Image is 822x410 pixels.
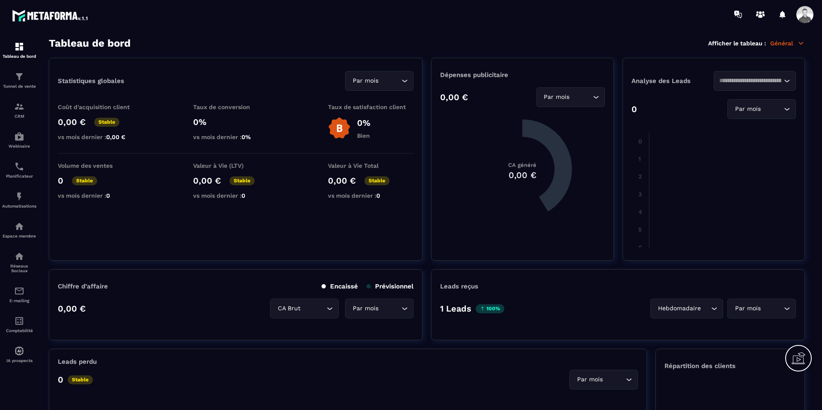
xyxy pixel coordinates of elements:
tspan: 0 [638,138,642,145]
p: Taux de conversion [193,104,279,110]
p: Valeur à Vie Total [328,162,414,169]
p: Stable [229,176,255,185]
p: Valeur à Vie (LTV) [193,162,279,169]
a: formationformationTableau de bord [2,35,36,65]
p: Coût d'acquisition client [58,104,143,110]
tspan: 2 [638,173,642,180]
tspan: 4 [638,208,642,215]
a: automationsautomationsAutomatisations [2,185,36,215]
input: Search for option [380,76,399,86]
img: formation [14,101,24,112]
p: Général [770,39,805,47]
a: accountantaccountantComptabilité [2,309,36,339]
p: Réseaux Sociaux [2,264,36,273]
img: social-network [14,251,24,261]
div: Search for option [727,99,796,119]
a: automationsautomationsEspace membre [2,215,36,245]
div: Search for option [569,370,638,389]
a: emailemailE-mailing [2,279,36,309]
a: formationformationTunnel de vente [2,65,36,95]
p: 0 [58,175,63,186]
img: scheduler [14,161,24,172]
p: Leads perdu [58,358,97,365]
img: automations [14,221,24,232]
img: formation [14,42,24,52]
tspan: 3 [638,191,642,198]
p: Bien [357,132,370,139]
span: Hebdomadaire [656,304,703,313]
p: 0,00 € [193,175,221,186]
p: Répartition des clients [664,362,796,370]
div: Search for option [536,87,605,107]
a: social-networksocial-networkRéseaux Sociaux [2,245,36,279]
p: Espace membre [2,234,36,238]
tspan: 5 [638,226,642,233]
input: Search for option [762,304,782,313]
span: Par mois [351,304,380,313]
p: Dépenses publicitaire [440,71,605,79]
p: Stable [68,375,93,384]
p: vs mois dernier : [58,192,143,199]
p: Webinaire [2,144,36,149]
div: Search for option [650,299,723,318]
img: b-badge-o.b3b20ee6.svg [328,117,351,140]
tspan: 1 [638,155,641,162]
p: vs mois dernier : [328,192,414,199]
span: 0 [241,192,245,199]
p: 0 [631,104,637,114]
p: Stable [72,176,97,185]
h3: Tableau de bord [49,37,131,49]
p: Prévisionnel [366,282,414,290]
p: IA prospects [2,358,36,363]
p: 1 Leads [440,303,471,314]
span: Par mois [733,104,762,114]
p: Taux de satisfaction client [328,104,414,110]
p: Automatisations [2,204,36,208]
span: 0,00 € [106,134,125,140]
span: Par mois [542,92,572,102]
span: Par mois [733,304,762,313]
p: Stable [94,118,119,127]
input: Search for option [605,375,624,384]
div: Search for option [270,299,339,318]
span: Par mois [351,76,380,86]
img: automations [14,191,24,202]
p: E-mailing [2,298,36,303]
p: Analyse des Leads [631,77,714,85]
p: vs mois dernier : [193,192,279,199]
img: logo [12,8,89,23]
p: Planificateur [2,174,36,178]
p: 0,00 € [328,175,356,186]
tspan: 6 [638,244,642,251]
p: 0 [58,374,63,385]
div: Search for option [345,299,414,318]
p: Tunnel de vente [2,84,36,89]
p: Volume des ventes [58,162,143,169]
span: 0 [376,192,380,199]
p: Leads reçus [440,282,478,290]
span: Par mois [575,375,605,384]
p: vs mois dernier : [193,134,279,140]
img: email [14,286,24,296]
span: 0% [241,134,251,140]
input: Search for option [762,104,782,114]
input: Search for option [302,304,325,313]
p: Statistiques globales [58,77,124,85]
div: Search for option [345,71,414,91]
p: Chiffre d’affaire [58,282,108,290]
p: 0% [193,117,279,127]
input: Search for option [703,304,709,313]
p: 100% [476,304,504,313]
p: Stable [364,176,390,185]
p: 0% [357,118,370,128]
p: Encaissé [322,282,358,290]
img: automations [14,346,24,356]
input: Search for option [572,92,591,102]
p: CRM [2,114,36,119]
p: 0,00 € [58,117,86,127]
input: Search for option [380,304,399,313]
p: Tableau de bord [2,54,36,59]
img: accountant [14,316,24,326]
input: Search for option [719,76,782,86]
img: automations [14,131,24,142]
